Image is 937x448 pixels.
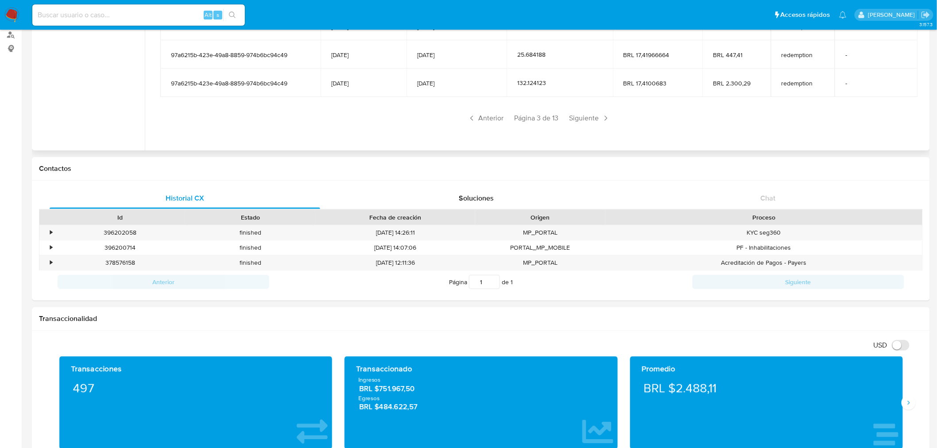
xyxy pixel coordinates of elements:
[919,21,933,28] span: 3.157.3
[921,10,930,19] a: Salir
[475,225,605,240] div: MP_PORTAL
[39,164,923,173] h1: Contactos
[55,225,185,240] div: 396202058
[315,240,475,255] div: [DATE] 14:07:06
[191,213,309,222] div: Estado
[58,275,269,289] button: Anterior
[166,193,204,203] span: Historial CX
[481,213,599,222] div: Origen
[605,225,922,240] div: KYC seg360
[50,228,52,237] div: •
[315,225,475,240] div: [DATE] 14:26:11
[761,193,776,203] span: Chat
[868,11,918,19] p: alan.sanchez@mercadolibre.com
[61,213,179,222] div: Id
[605,240,922,255] div: PF - Inhabilitaciones
[32,9,245,21] input: Buscar usuario o caso...
[321,213,469,222] div: Fecha de creación
[50,243,52,252] div: •
[612,213,916,222] div: Proceso
[50,259,52,267] div: •
[839,11,847,19] a: Notificaciones
[449,275,513,289] span: Página de
[205,11,212,19] span: Alt
[185,240,315,255] div: finished
[217,11,219,19] span: s
[55,255,185,270] div: 378576158
[511,278,513,286] span: 1
[185,225,315,240] div: finished
[55,240,185,255] div: 396200714
[315,255,475,270] div: [DATE] 12:11:36
[693,275,904,289] button: Siguiente
[605,255,922,270] div: Acreditación de Pagos - Payers
[185,255,315,270] div: finished
[475,255,605,270] div: MP_PORTAL
[39,314,923,323] h1: Transaccionalidad
[459,193,494,203] span: Soluciones
[781,10,830,19] span: Accesos rápidos
[223,9,241,21] button: search-icon
[475,240,605,255] div: PORTAL_MP_MOBILE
